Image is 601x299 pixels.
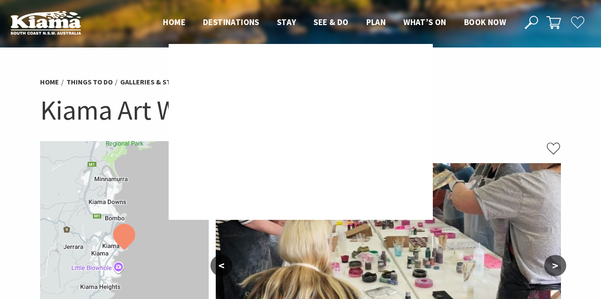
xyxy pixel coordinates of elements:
span: What’s On [403,17,446,27]
img: Kiama Logo [11,11,81,35]
button: < [210,255,232,276]
span: Home [163,17,185,27]
span: See & Do [313,17,348,27]
button: > [544,255,566,276]
h1: Kiama Art Workshops [40,92,561,128]
img: blank image [169,44,433,220]
a: Galleries & Studios [120,77,191,87]
nav: Main Menu [154,15,515,30]
span: Book now [464,17,506,27]
span: Plan [366,17,386,27]
a: Home [40,77,59,87]
span: Stay [277,17,296,27]
span: Destinations [203,17,259,27]
a: Things To Do [66,77,113,87]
